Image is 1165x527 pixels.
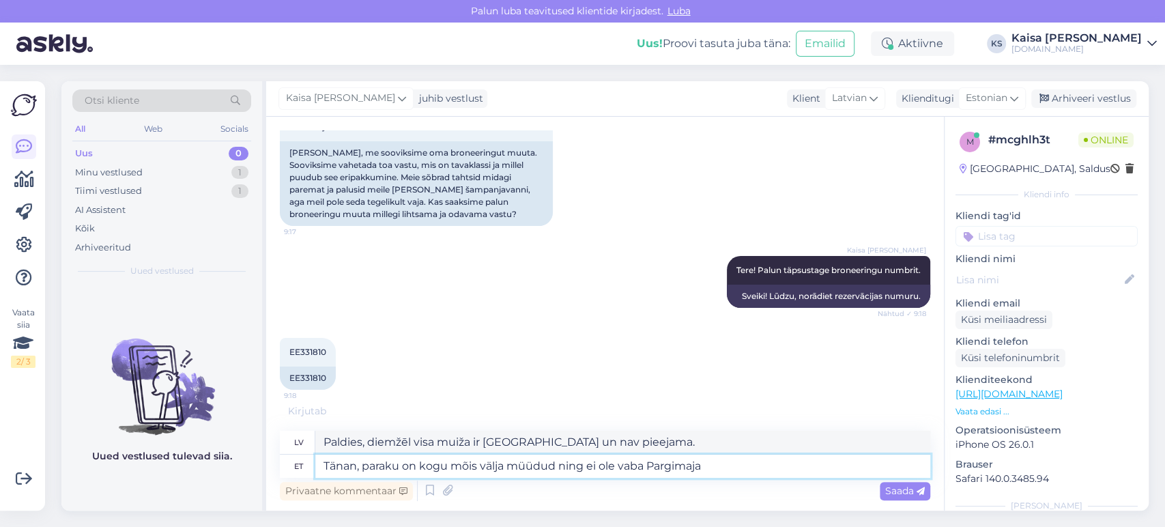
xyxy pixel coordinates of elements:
[1078,132,1134,147] span: Online
[955,296,1138,311] p: Kliendi email
[663,5,695,17] span: Luba
[11,307,35,368] div: Vaata siia
[130,265,194,277] span: Uued vestlused
[284,227,335,237] span: 9:17
[955,500,1138,512] div: [PERSON_NAME]
[289,347,326,357] span: EE331810
[955,226,1138,246] input: Lisa tag
[218,120,251,138] div: Socials
[92,449,232,464] p: Uued vestlused tulevad siia.
[231,184,248,198] div: 1
[955,349,1065,367] div: Küsi telefoninumbrit
[1011,44,1142,55] div: [DOMAIN_NAME]
[955,423,1138,438] p: Operatsioonisüsteem
[61,314,262,437] img: No chats
[141,120,165,138] div: Web
[294,431,304,454] div: lv
[871,31,954,56] div: Aktiivne
[75,241,131,255] div: Arhiveeritud
[736,265,921,275] span: Tere! Palun täpsustage broneeringu numbrit.
[955,252,1138,266] p: Kliendi nimi
[955,311,1052,329] div: Küsi meiliaadressi
[1031,89,1136,108] div: Arhiveeri vestlus
[637,37,663,50] b: Uus!
[1011,33,1142,44] div: Kaisa [PERSON_NAME]
[955,438,1138,452] p: iPhone OS 26.0.1
[956,272,1122,287] input: Lisa nimi
[637,35,790,52] div: Proovi tasuta juba täna:
[955,457,1138,472] p: Brauser
[75,222,95,236] div: Kõik
[326,405,328,417] span: .
[284,390,335,401] span: 9:18
[414,91,483,106] div: juhib vestlust
[315,431,930,454] textarea: Paldies, diemžēl visa muiža ir [GEOGRAPHIC_DATA] un nav pieejama.
[896,91,954,106] div: Klienditugi
[847,245,926,255] span: Kaisa [PERSON_NAME]
[11,92,37,118] img: Askly Logo
[315,455,930,478] textarea: Tänan, paraku on kogu mõis välja müüdud ning ei ole vaba Pargimaja
[955,334,1138,349] p: Kliendi telefon
[955,405,1138,418] p: Vaata edasi ...
[229,147,248,160] div: 0
[75,166,143,180] div: Minu vestlused
[960,162,1110,176] div: [GEOGRAPHIC_DATA], Saldus
[280,404,930,418] div: Kirjutab
[280,367,336,390] div: EE331810
[727,285,930,308] div: Sveiki! Lūdzu, norādiet rezervācijas numuru.
[72,120,88,138] div: All
[796,31,854,57] button: Emailid
[11,356,35,368] div: 2 / 3
[832,91,867,106] span: Latvian
[955,472,1138,486] p: Safari 140.0.3485.94
[280,482,413,500] div: Privaatne kommentaar
[294,455,303,478] div: et
[955,188,1138,201] div: Kliendi info
[955,388,1063,400] a: [URL][DOMAIN_NAME]
[987,34,1006,53] div: KS
[85,94,139,108] span: Otsi kliente
[75,203,126,217] div: AI Assistent
[286,91,395,106] span: Kaisa [PERSON_NAME]
[280,141,553,226] div: [PERSON_NAME], me sooviksime oma broneeringut muuta. Sooviksime vahetada toa vastu, mis on tavakl...
[75,147,93,160] div: Uus
[231,166,248,180] div: 1
[787,91,820,106] div: Klient
[988,132,1078,148] div: # mcghlh3t
[966,137,974,147] span: m
[1011,33,1157,55] a: Kaisa [PERSON_NAME][DOMAIN_NAME]
[966,91,1007,106] span: Estonian
[955,373,1138,387] p: Klienditeekond
[955,209,1138,223] p: Kliendi tag'id
[75,184,142,198] div: Tiimi vestlused
[875,309,926,319] span: Nähtud ✓ 9:18
[885,485,925,497] span: Saada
